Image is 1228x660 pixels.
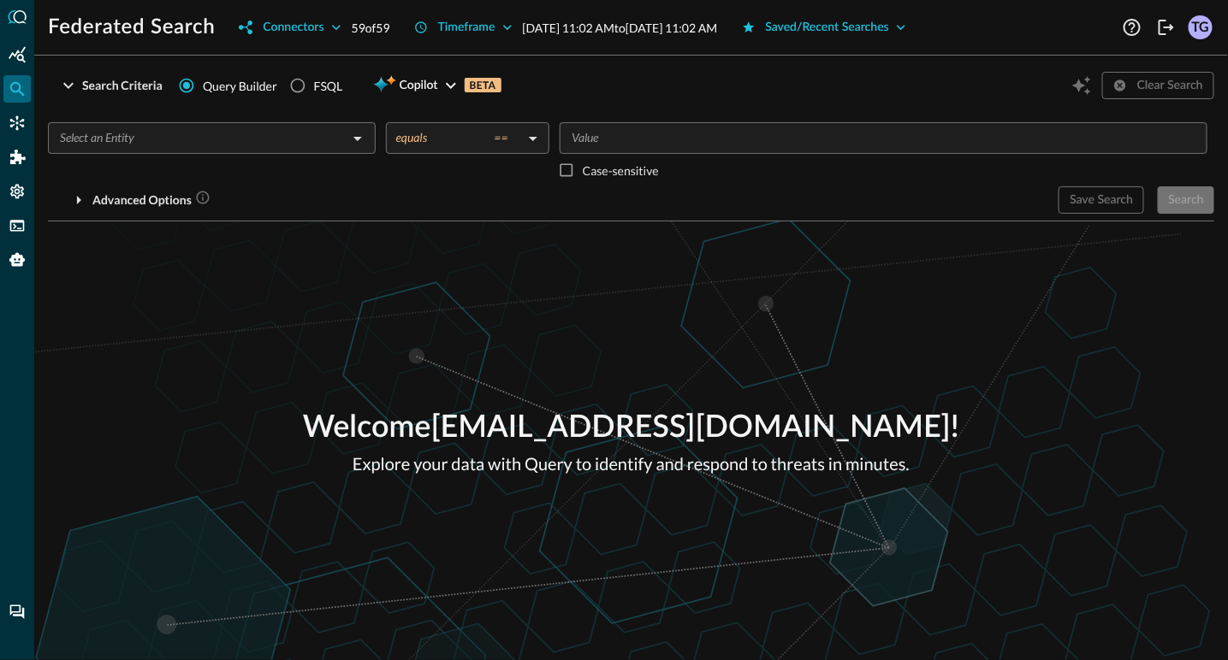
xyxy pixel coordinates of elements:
div: Advanced Options [92,190,211,211]
span: equals [396,130,428,145]
button: CopilotBETA [363,72,511,99]
span: == [495,130,508,145]
p: Case-sensitive [583,162,659,180]
div: Connectors [263,17,323,38]
div: Saved/Recent Searches [766,17,890,38]
h1: Federated Search [48,14,215,41]
div: Chat [3,598,31,626]
div: Addons [4,144,32,171]
div: Query Agent [3,246,31,274]
div: TG [1189,15,1213,39]
p: 59 of 59 [352,19,390,37]
button: Saved/Recent Searches [732,14,917,41]
div: FSQL [3,212,31,239]
button: Advanced Options [48,186,221,214]
input: Value [565,127,1200,149]
button: Help [1118,14,1146,41]
button: Connectors [228,14,351,41]
div: Timeframe [438,17,495,38]
button: Open [346,127,370,150]
p: Explore your data with Query to identify and respond to threats in minutes. [303,451,959,477]
input: Select an Entity [53,127,342,149]
button: Timeframe [404,14,523,41]
span: Copilot [400,75,438,97]
div: Federated Search [3,75,31,103]
span: Query Builder [203,77,277,95]
div: equals [396,130,522,145]
p: [DATE] 11:02 AM to [DATE] 11:02 AM [523,19,718,37]
p: BETA [465,78,501,92]
div: FSQL [314,77,343,95]
div: Settings [3,178,31,205]
p: Welcome [EMAIL_ADDRESS][DOMAIN_NAME] ! [303,405,959,451]
div: Connectors [3,109,31,137]
button: Search Criteria [48,72,173,99]
div: Summary Insights [3,41,31,68]
button: Logout [1153,14,1180,41]
div: Search Criteria [82,75,163,97]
